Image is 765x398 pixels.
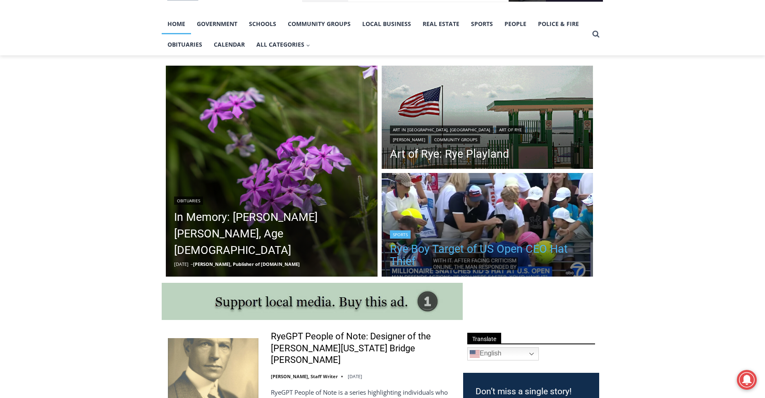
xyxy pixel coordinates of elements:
[85,52,122,99] div: Located at [STREET_ADDRESS][PERSON_NAME]
[588,27,603,42] button: View Search Form
[382,66,593,171] img: (PHOTO: Rye Playland. Entrance onto Playland Beach at the Boardwalk. By JoAnn Cancro.)
[243,14,282,34] a: Schools
[470,349,480,359] img: en
[162,14,191,34] a: Home
[2,85,81,116] span: Open Tues. - Sun. [PHONE_NUMBER]
[390,230,411,239] a: Sports
[417,14,465,34] a: Real Estate
[193,261,300,267] a: [PERSON_NAME], Publisher of [DOMAIN_NAME]
[467,347,539,360] a: English
[216,82,383,101] span: Intern @ [DOMAIN_NAME]
[467,333,501,344] span: Translate
[390,126,493,134] a: Art in [GEOGRAPHIC_DATA], [GEOGRAPHIC_DATA]
[246,2,299,38] a: Book [PERSON_NAME]'s Good Humor for Your Event
[209,0,391,80] div: "I learned about the history of a place I’d honestly never considered even as a resident of [GEOG...
[390,148,585,160] a: Art of Rye: Rye Playland
[271,373,338,379] a: [PERSON_NAME], Staff Writer
[382,173,593,279] img: (PHOTO: A Rye boy attending the US Open was the target of a CEO who snatched a hat being given to...
[356,14,417,34] a: Local Business
[162,34,208,55] a: Obituaries
[499,14,532,34] a: People
[162,283,463,320] img: support local media, buy this ad
[465,14,499,34] a: Sports
[390,135,428,144] a: [PERSON_NAME]
[348,373,362,379] time: [DATE]
[390,243,585,268] a: Rye Boy Target of US Open CEO Hat Thief
[191,261,193,267] span: –
[532,14,585,34] a: Police & Fire
[0,83,83,103] a: Open Tues. - Sun. [PHONE_NUMBER]
[54,15,204,23] div: No Generators on Trucks so No Noise or Pollution
[382,66,593,171] a: Read More Art of Rye: Rye Playland
[496,126,525,134] a: Art of Rye
[252,9,288,32] h4: Book [PERSON_NAME]'s Good Humor for Your Event
[251,34,316,55] button: Child menu of All Categories
[199,80,401,103] a: Intern @ [DOMAIN_NAME]
[271,331,452,366] a: RyeGPT People of Note: Designer of the [PERSON_NAME][US_STATE] Bridge [PERSON_NAME]
[431,135,480,144] a: Community Groups
[382,173,593,279] a: Read More Rye Boy Target of US Open CEO Hat Thief
[166,66,378,277] img: (PHOTO: Kim Eierman of EcoBeneficial designed and oversaw the installation of native plant beds f...
[174,209,369,258] a: In Memory: [PERSON_NAME] [PERSON_NAME], Age [DEMOGRAPHIC_DATA]
[166,66,378,277] a: Read More In Memory: Barbara Porter Schofield, Age 90
[174,261,189,267] time: [DATE]
[390,124,585,144] div: | | |
[282,14,356,34] a: Community Groups
[191,14,243,34] a: Government
[162,14,588,55] nav: Primary Navigation
[208,34,251,55] a: Calendar
[174,197,203,205] a: Obituaries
